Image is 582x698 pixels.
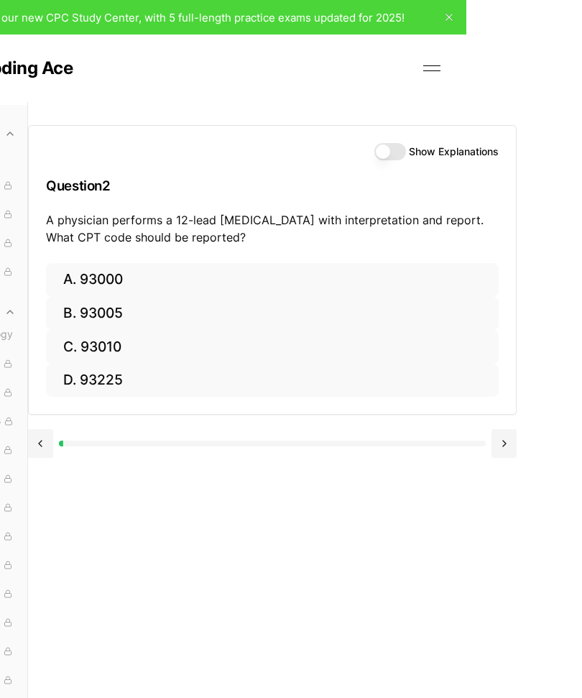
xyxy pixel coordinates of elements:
p: A physician performs a 12-lead [MEDICAL_DATA] with interpretation and report. What CPT code shoul... [46,211,499,246]
button: close [438,6,461,29]
button: B. 93005 [46,297,499,331]
button: A. 93000 [46,263,499,297]
label: Show Explanations [409,147,499,157]
button: D. 93225 [46,364,499,398]
button: C. 93010 [46,330,499,364]
h3: Question 2 [46,165,499,207]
